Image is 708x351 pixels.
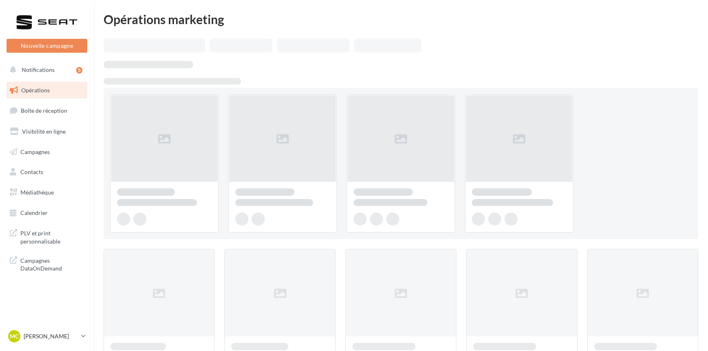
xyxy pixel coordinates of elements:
[5,102,89,119] a: Boîte de réception
[5,224,89,248] a: PLV et print personnalisable
[5,163,89,181] a: Contacts
[22,66,55,73] span: Notifications
[5,61,86,78] button: Notifications 5
[76,67,82,74] div: 5
[20,209,48,216] span: Calendrier
[5,252,89,276] a: Campagnes DataOnDemand
[22,128,66,135] span: Visibilité en ligne
[21,87,50,94] span: Opérations
[20,189,54,196] span: Médiathèque
[20,255,84,273] span: Campagnes DataOnDemand
[7,39,87,53] button: Nouvelle campagne
[20,168,43,175] span: Contacts
[7,329,87,344] a: MC [PERSON_NAME]
[5,82,89,99] a: Opérations
[104,13,698,25] div: Opérations marketing
[5,204,89,221] a: Calendrier
[5,143,89,161] a: Campagnes
[20,148,50,155] span: Campagnes
[21,107,67,114] span: Boîte de réception
[24,332,78,340] p: [PERSON_NAME]
[10,332,19,340] span: MC
[20,228,84,245] span: PLV et print personnalisable
[5,123,89,140] a: Visibilité en ligne
[5,184,89,201] a: Médiathèque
